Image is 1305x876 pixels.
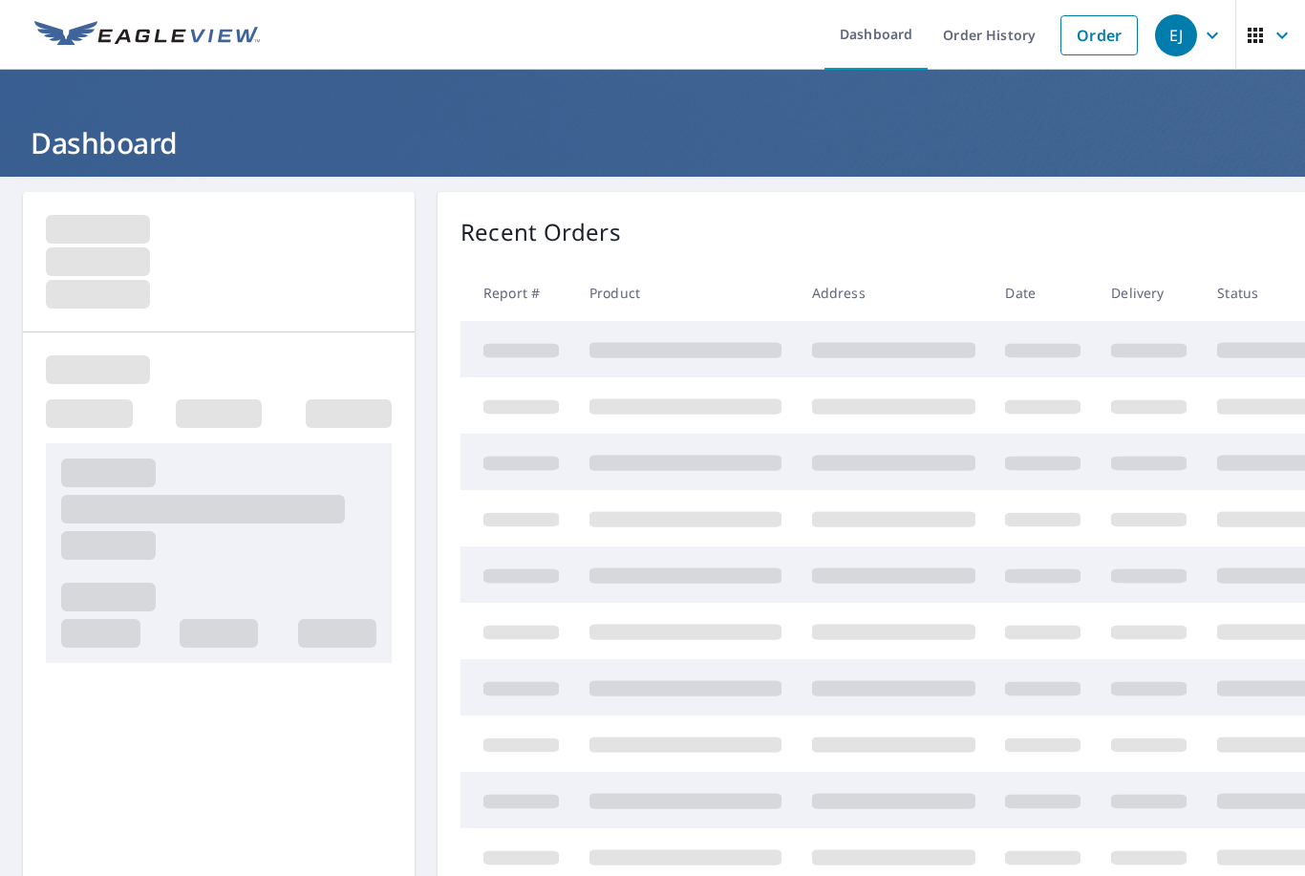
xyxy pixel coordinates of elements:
[1155,14,1197,56] div: EJ
[23,123,1282,162] h1: Dashboard
[34,21,260,50] img: EV Logo
[990,265,1096,321] th: Date
[460,215,621,249] p: Recent Orders
[1096,265,1202,321] th: Delivery
[460,265,574,321] th: Report #
[797,265,991,321] th: Address
[1060,15,1138,55] a: Order
[574,265,797,321] th: Product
